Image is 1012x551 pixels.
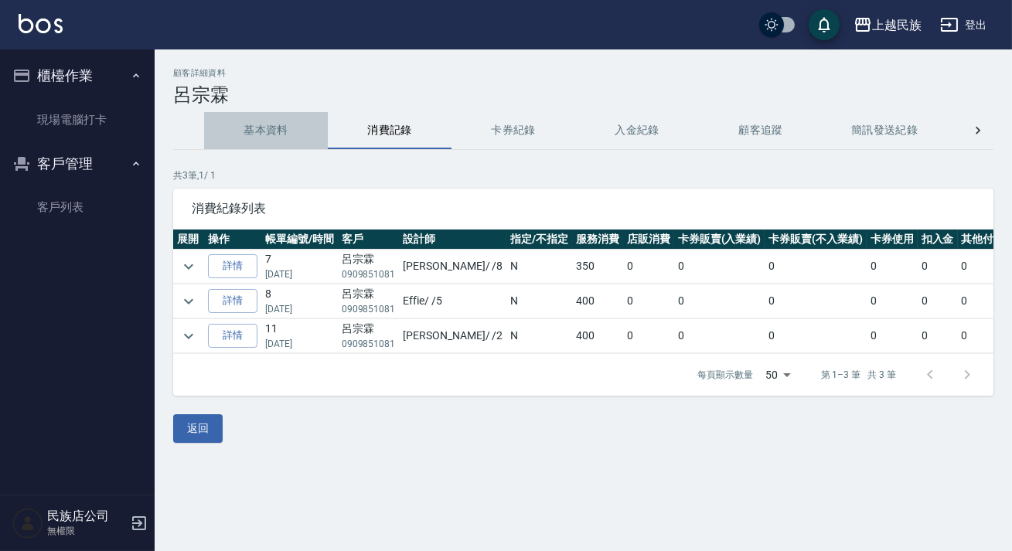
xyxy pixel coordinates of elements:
h3: 呂宗霖 [173,84,993,106]
button: expand row [177,325,200,348]
th: 指定/不指定 [506,230,572,250]
td: 11 [261,319,338,353]
td: 350 [572,250,623,284]
td: 400 [572,284,623,318]
a: 客戶列表 [6,189,148,225]
p: 第 1–3 筆 共 3 筆 [821,368,896,382]
a: 詳情 [208,324,257,348]
div: 50 [759,354,796,396]
td: 0 [623,319,674,353]
td: 0 [765,250,867,284]
td: 0 [918,284,958,318]
p: [DATE] [265,267,334,281]
td: 0 [623,250,674,284]
td: 呂宗霖 [338,250,400,284]
th: 店販消費 [623,230,674,250]
td: Effie / /5 [399,284,506,318]
h2: 顧客詳細資料 [173,68,993,78]
button: save [809,9,840,40]
td: [PERSON_NAME] / /8 [399,250,506,284]
button: expand row [177,255,200,278]
th: 卡券販賣(不入業績) [765,230,867,250]
th: 卡券販賣(入業績) [674,230,765,250]
button: 客戶管理 [6,144,148,184]
td: 8 [261,284,338,318]
p: [DATE] [265,302,334,316]
td: 0 [765,319,867,353]
button: expand row [177,290,200,313]
th: 設計師 [399,230,506,250]
button: 卡券紀錄 [451,112,575,149]
button: 顧客追蹤 [699,112,823,149]
p: 0909851081 [342,337,396,351]
td: 呂宗霖 [338,319,400,353]
img: Person [12,508,43,539]
img: Logo [19,14,63,33]
td: 0 [623,284,674,318]
td: N [506,250,572,284]
p: 每頁顯示數量 [697,368,753,382]
button: 登出 [934,11,993,39]
th: 帳單編號/時間 [261,230,338,250]
button: 櫃檯作業 [6,56,148,96]
button: 上越民族 [847,9,928,41]
button: 簡訊發送紀錄 [823,112,946,149]
td: 0 [867,250,918,284]
td: 7 [261,250,338,284]
td: 400 [572,319,623,353]
td: 0 [674,250,765,284]
p: [DATE] [265,337,334,351]
p: 0909851081 [342,267,396,281]
div: 上越民族 [872,15,922,35]
button: 消費記錄 [328,112,451,149]
p: 無權限 [47,524,126,538]
p: 0909851081 [342,302,396,316]
button: 基本資料 [204,112,328,149]
a: 詳情 [208,254,257,278]
th: 操作 [204,230,261,250]
th: 卡券使用 [867,230,918,250]
th: 扣入金 [918,230,958,250]
a: 詳情 [208,289,257,313]
td: 呂宗霖 [338,284,400,318]
p: 共 3 筆, 1 / 1 [173,168,993,182]
td: N [506,319,572,353]
button: 返回 [173,414,223,443]
td: N [506,284,572,318]
td: [PERSON_NAME] / /2 [399,319,506,353]
th: 客戶 [338,230,400,250]
td: 0 [674,284,765,318]
td: 0 [867,319,918,353]
td: 0 [918,319,958,353]
th: 展開 [173,230,204,250]
span: 消費紀錄列表 [192,201,975,216]
a: 現場電腦打卡 [6,102,148,138]
td: 0 [867,284,918,318]
td: 0 [918,250,958,284]
h5: 民族店公司 [47,508,126,524]
td: 0 [765,284,867,318]
td: 0 [674,319,765,353]
button: 入金紀錄 [575,112,699,149]
th: 服務消費 [572,230,623,250]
